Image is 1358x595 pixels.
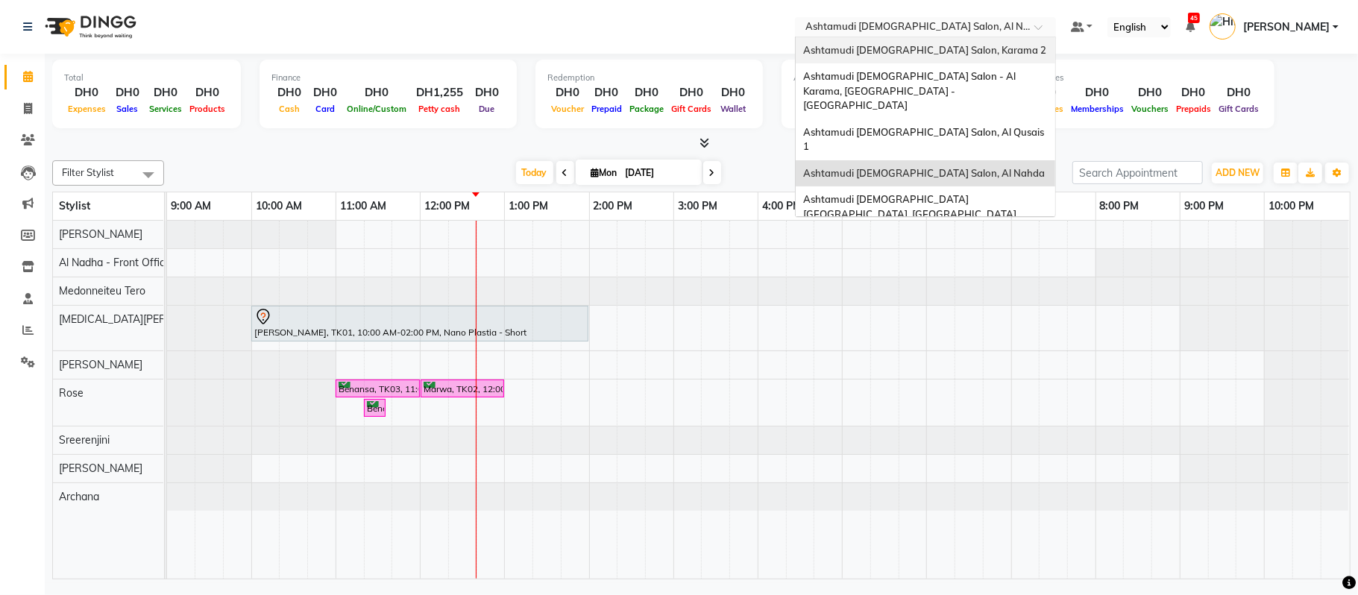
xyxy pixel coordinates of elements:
[307,84,343,101] div: DH0
[59,227,142,241] span: [PERSON_NAME]
[1265,195,1318,217] a: 10:00 PM
[793,104,844,114] span: Completed
[252,195,306,217] a: 10:00 AM
[547,104,588,114] span: Voucher
[1067,104,1128,114] span: Memberships
[415,104,465,114] span: Petty cash
[365,401,384,415] div: Benansa, TK03, 11:20 AM-11:35 AM, Gel polish Removal
[59,312,227,326] span: [MEDICAL_DATA][PERSON_NAME]
[1243,19,1330,35] span: [PERSON_NAME]
[113,104,142,114] span: Sales
[803,193,1016,220] span: Ashtamudi [DEMOGRAPHIC_DATA] [GEOGRAPHIC_DATA], [GEOGRAPHIC_DATA]
[59,462,142,475] span: [PERSON_NAME]
[1128,104,1172,114] span: Vouchers
[1188,13,1200,23] span: 45
[626,84,667,101] div: DH0
[621,162,696,184] input: 2025-09-01
[59,256,171,269] span: Al Nadha - Front Office
[1072,161,1203,184] input: Search Appointment
[547,72,751,84] div: Redemption
[1067,84,1128,101] div: DH0
[1172,84,1215,101] div: DH0
[336,195,390,217] a: 11:00 AM
[1128,84,1172,101] div: DH0
[145,84,186,101] div: DH0
[505,195,552,217] a: 1:00 PM
[795,37,1056,217] ng-dropdown-panel: Options list
[1215,104,1263,114] span: Gift Cards
[1212,163,1263,183] button: ADD NEW
[667,104,715,114] span: Gift Cards
[803,167,1045,179] span: Ashtamudi [DEMOGRAPHIC_DATA] Salon, Al Nahda
[626,104,667,114] span: Package
[59,199,90,212] span: Stylist
[588,104,626,114] span: Prepaid
[1215,84,1263,101] div: DH0
[64,84,110,101] div: DH0
[803,70,1018,111] span: Ashtamudi [DEMOGRAPHIC_DATA] Salon - Al Karama, [GEOGRAPHIC_DATA] -[GEOGRAPHIC_DATA]
[1181,195,1227,217] a: 9:00 PM
[1172,104,1215,114] span: Prepaids
[758,195,805,217] a: 4:00 PM
[271,84,307,101] div: DH0
[1021,72,1263,84] div: Other sales
[312,104,339,114] span: Card
[547,84,588,101] div: DH0
[167,195,215,217] a: 9:00 AM
[186,104,229,114] span: Products
[421,195,474,217] a: 12:00 PM
[588,84,626,101] div: DH0
[343,84,410,101] div: DH0
[64,72,229,84] div: Total
[1186,20,1195,34] a: 45
[667,84,715,101] div: DH0
[803,126,1046,153] span: Ashtamudi [DEMOGRAPHIC_DATA] Salon, Al Qusais 1
[1216,167,1260,178] span: ADD NEW
[793,72,978,84] div: Appointment
[59,433,110,447] span: Sreerenjini
[1210,13,1236,40] img: Himanshu Akania
[793,84,844,101] div: 0
[590,195,637,217] a: 2:00 PM
[59,386,84,400] span: Rose
[674,195,721,217] a: 3:00 PM
[410,84,469,101] div: DH1,255
[253,308,587,339] div: [PERSON_NAME], TK01, 10:00 AM-02:00 PM, Nano Plastia - Short
[110,84,145,101] div: DH0
[59,490,99,503] span: Archana
[469,84,505,101] div: DH0
[422,382,503,396] div: Marwa, TK02, 12:00 PM-01:00 PM, Deep Tissue Massage
[145,104,186,114] span: Services
[717,104,749,114] span: Wallet
[59,284,145,297] span: Medonneiteu Tero
[59,358,142,371] span: [PERSON_NAME]
[516,161,553,184] span: Today
[38,6,140,48] img: logo
[343,104,410,114] span: Online/Custom
[64,104,110,114] span: Expenses
[186,84,229,101] div: DH0
[337,382,418,396] div: Benansa, TK03, 11:00 AM-12:00 PM, Gel Pedicure
[271,72,505,84] div: Finance
[1096,195,1143,217] a: 8:00 PM
[62,166,114,178] span: Filter Stylist
[476,104,499,114] span: Due
[803,44,1046,56] span: Ashtamudi [DEMOGRAPHIC_DATA] Salon, Karama 2
[275,104,304,114] span: Cash
[588,167,621,178] span: Mon
[715,84,751,101] div: DH0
